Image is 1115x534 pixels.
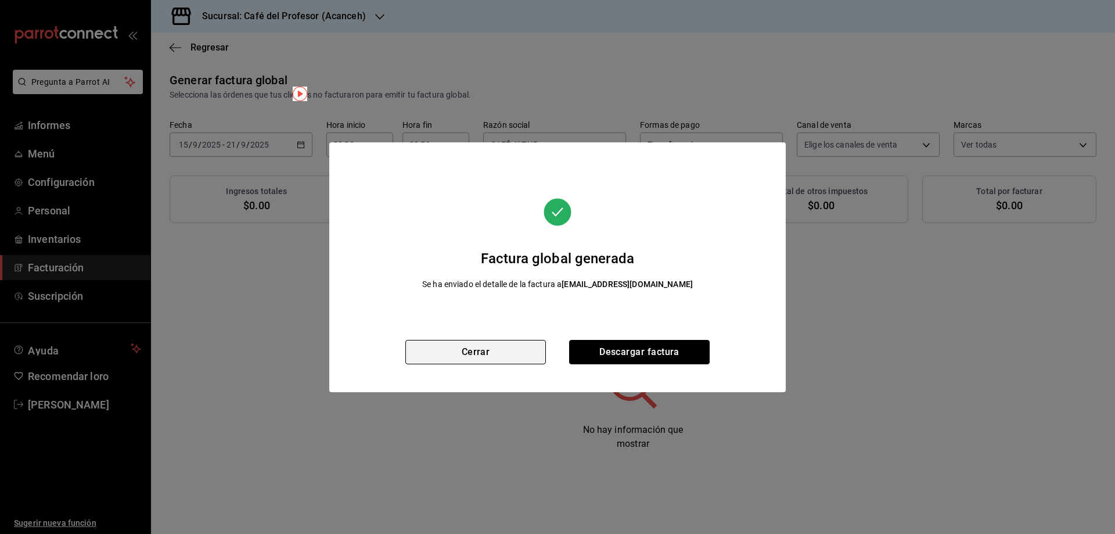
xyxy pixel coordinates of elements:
button: Descargar factura [569,340,710,364]
font: Cerrar [462,346,490,357]
img: Marcador de información sobre herramientas [293,87,307,101]
font: Descargar factura [599,346,679,357]
font: Se ha enviado el detalle de la factura a [422,279,562,289]
button: Cerrar [405,340,546,364]
font: Factura global generada [481,250,634,267]
font: [EMAIL_ADDRESS][DOMAIN_NAME] [562,279,693,289]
